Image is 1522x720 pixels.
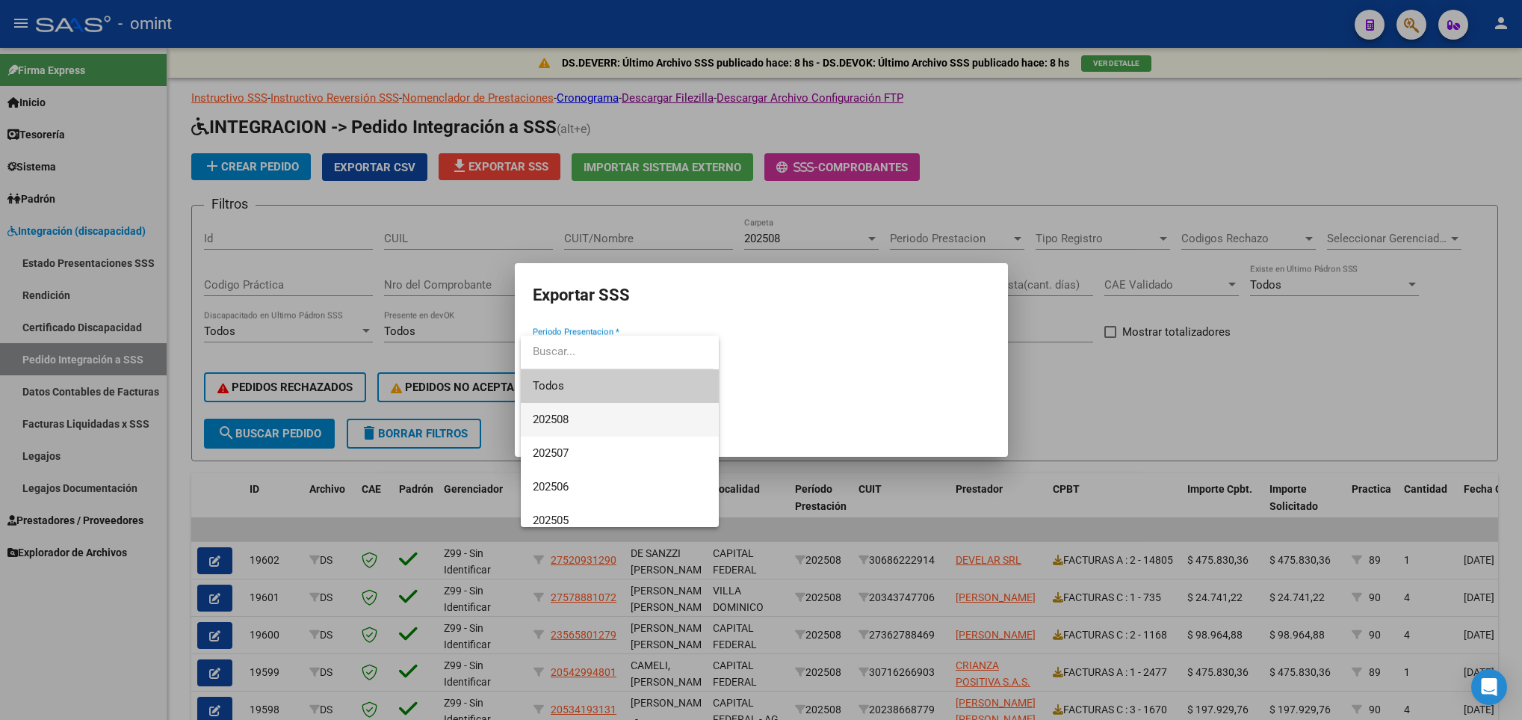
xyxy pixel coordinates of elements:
[533,369,707,403] span: Todos
[533,514,569,527] span: 202505
[533,480,569,493] span: 202506
[1471,669,1507,705] div: Open Intercom Messenger
[521,335,714,369] input: dropdown search
[533,413,569,426] span: 202508
[533,446,569,460] span: 202507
